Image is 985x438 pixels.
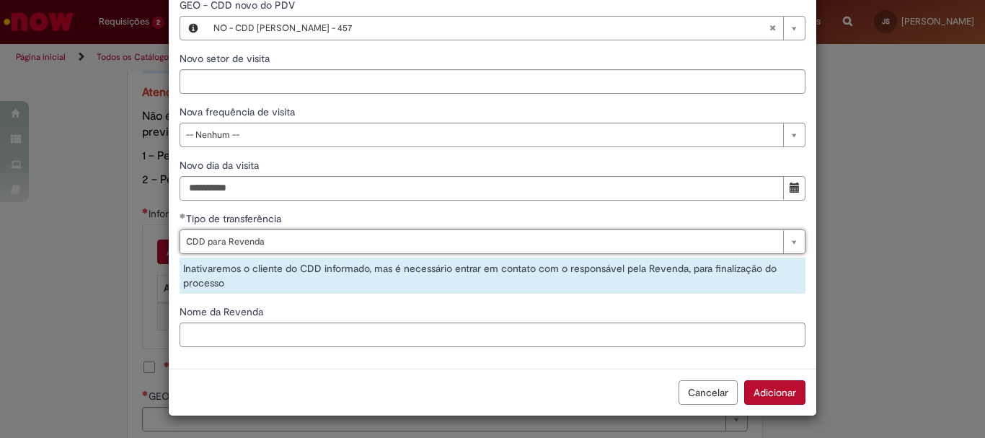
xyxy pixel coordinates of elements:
span: Novo dia da visita [180,159,262,172]
input: Novo setor de visita [180,69,805,94]
abbr: Limpar campo GEO - CDD novo do PDV [761,17,783,40]
input: Nome da Revenda [180,323,805,347]
span: Nome da Revenda [180,305,266,318]
a: NO - CDD [PERSON_NAME] - 457Limpar campo GEO - CDD novo do PDV [206,17,805,40]
span: -- Nenhum -- [186,123,776,146]
button: Adicionar [744,380,805,405]
span: Obrigatório Preenchido [180,213,186,219]
div: Inativaremos o cliente do CDD informado, mas é necessário entrar em contato com o responsável pel... [180,258,805,294]
span: Tipo de transferência [186,212,284,225]
span: NO - CDD [PERSON_NAME] - 457 [213,17,769,40]
button: GEO - CDD novo do PDV, Visualizar este registro NO - CDD Joao Pessoa - 457 [180,17,206,40]
span: Nova frequência de visita [180,105,298,118]
input: Novo dia da visita [180,176,784,201]
span: CDD para Revenda [186,230,776,253]
button: Cancelar [679,380,738,405]
span: Novo setor de visita [180,52,273,65]
button: Mostrar calendário para Novo dia da visita [783,176,805,201]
